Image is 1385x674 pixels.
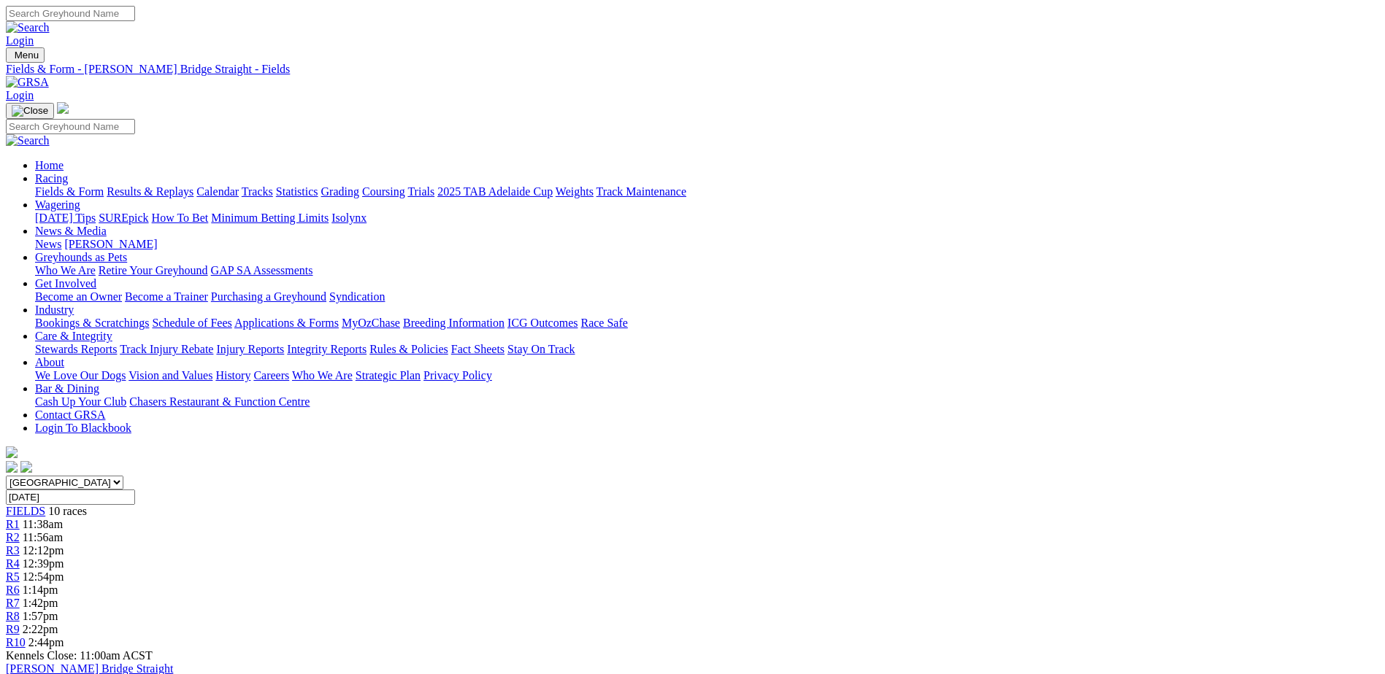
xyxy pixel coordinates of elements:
[129,395,310,408] a: Chasers Restaurant & Function Centre
[35,382,99,395] a: Bar & Dining
[403,317,504,329] a: Breeding Information
[556,185,594,198] a: Weights
[35,343,117,355] a: Stewards Reports
[6,47,45,63] button: Toggle navigation
[35,277,96,290] a: Get Involved
[342,317,400,329] a: MyOzChase
[64,238,157,250] a: [PERSON_NAME]
[35,159,64,171] a: Home
[35,303,74,316] a: Industry
[23,623,58,635] span: 2:22pm
[507,317,578,329] a: ICG Outcomes
[35,369,126,381] a: We Love Our Dogs
[356,369,421,381] a: Strategic Plan
[35,395,126,408] a: Cash Up Your Club
[6,63,1379,76] a: Fields & Form - [PERSON_NAME] Bridge Straight - Fields
[23,531,63,543] span: 11:56am
[6,134,50,147] img: Search
[216,343,284,355] a: Injury Reports
[35,172,68,185] a: Racing
[6,446,18,458] img: logo-grsa-white.png
[35,185,1379,198] div: Racing
[35,408,105,421] a: Contact GRSA
[215,369,250,381] a: History
[35,212,1379,225] div: Wagering
[35,264,96,276] a: Who We Are
[596,185,686,198] a: Track Maintenance
[20,461,32,473] img: twitter.svg
[35,198,80,211] a: Wagering
[35,264,1379,277] div: Greyhounds as Pets
[6,21,50,34] img: Search
[120,343,213,355] a: Track Injury Rebate
[57,102,69,114] img: logo-grsa-white.png
[23,557,64,570] span: 12:39pm
[35,317,149,329] a: Bookings & Scratchings
[99,264,208,276] a: Retire Your Greyhound
[35,238,61,250] a: News
[23,597,58,609] span: 1:42pm
[35,238,1379,251] div: News & Media
[6,119,135,134] input: Search
[6,34,34,47] a: Login
[6,610,20,622] a: R8
[6,531,20,543] a: R2
[211,264,313,276] a: GAP SA Assessments
[6,544,20,557] a: R3
[211,290,326,303] a: Purchasing a Greyhound
[321,185,359,198] a: Grading
[369,343,448,355] a: Rules & Policies
[437,185,553,198] a: 2025 TAB Adelaide Cup
[6,103,54,119] button: Toggle navigation
[128,369,212,381] a: Vision and Values
[292,369,353,381] a: Who We Are
[451,343,504,355] a: Fact Sheets
[6,584,20,596] a: R6
[35,185,104,198] a: Fields & Form
[6,649,153,662] span: Kennels Close: 11:00am ACST
[35,317,1379,330] div: Industry
[407,185,434,198] a: Trials
[196,185,239,198] a: Calendar
[234,317,339,329] a: Applications & Forms
[6,636,26,648] a: R10
[287,343,367,355] a: Integrity Reports
[276,185,318,198] a: Statistics
[35,290,122,303] a: Become an Owner
[211,212,329,224] a: Minimum Betting Limits
[35,356,64,368] a: About
[35,422,131,434] a: Login To Blackbook
[35,343,1379,356] div: Care & Integrity
[6,489,135,505] input: Select date
[580,317,627,329] a: Race Safe
[107,185,193,198] a: Results & Replays
[6,597,20,609] a: R7
[23,584,58,596] span: 1:14pm
[6,89,34,101] a: Login
[99,212,148,224] a: SUREpick
[242,185,273,198] a: Tracks
[331,212,367,224] a: Isolynx
[35,369,1379,382] div: About
[35,251,127,263] a: Greyhounds as Pets
[23,518,63,530] span: 11:38am
[23,610,58,622] span: 1:57pm
[6,623,20,635] a: R9
[35,395,1379,408] div: Bar & Dining
[6,76,49,89] img: GRSA
[6,6,135,21] input: Search
[253,369,289,381] a: Careers
[6,505,45,517] a: FIELDS
[35,225,107,237] a: News & Media
[125,290,208,303] a: Become a Trainer
[152,317,231,329] a: Schedule of Fees
[6,461,18,473] img: facebook.svg
[6,570,20,583] a: R5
